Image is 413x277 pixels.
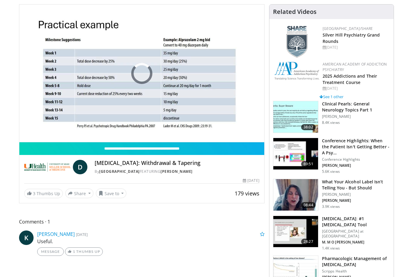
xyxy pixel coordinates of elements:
[273,101,390,133] a: 38:02 Clinical Pearls: General Neurology Topics Part 1 [PERSON_NAME] 8.4K views
[273,8,317,15] h4: Related Videos
[95,169,259,174] div: By FEATURING
[301,239,316,245] span: 28:27
[322,216,390,228] h3: [MEDICAL_DATA]: #1 [MEDICAL_DATA] Tool
[65,247,103,256] a: 1 Thumbs Up
[322,163,390,168] p: [PERSON_NAME]
[273,216,318,247] img: 88f7a9dd-1da1-4c5c-8011-5b3372b18c1f.150x105_q85_crop-smart_upscale.jpg
[73,249,75,254] span: 1
[322,192,390,197] p: [PERSON_NAME]
[37,247,64,256] a: Message
[76,232,88,237] small: [DATE]
[33,191,35,196] span: 3
[24,160,70,174] img: University of Miami
[24,189,63,198] a: 3 Thumbs Up
[301,124,316,130] span: 38:02
[95,160,259,166] h4: [MEDICAL_DATA]: Withdrawal & Tapering
[322,240,390,245] p: M. M O [PERSON_NAME]
[274,62,320,80] img: f7c290de-70ae-47e0-9ae1-04035161c232.png.150x105_q85_autocrop_double_scale_upscale_version-0.2.png
[323,62,387,72] a: American Academy of Addiction Psychiatry
[37,238,265,245] p: Useful.
[323,32,380,44] a: Silver Hill Psychiatry Grand Rounds
[19,5,264,142] video-js: Video Player
[301,202,316,208] span: 08:44
[322,120,340,125] p: 8.4K views
[322,246,340,251] p: 1.4K views
[19,230,34,245] a: K
[323,45,389,50] div: [DATE]
[323,86,389,91] div: [DATE]
[322,114,390,119] p: [PERSON_NAME]
[65,188,93,198] button: Share
[322,204,340,209] p: 3.9K views
[320,94,343,99] a: See 1 other
[96,188,127,198] button: Save to
[273,138,318,169] img: 4362ec9e-0993-4580-bfd4-8e18d57e1d49.150x105_q85_crop-smart_upscale.jpg
[322,179,390,191] h3: What Your Alcohol Label Isn’t Telling You - But Should
[322,229,390,239] p: [GEOGRAPHIC_DATA] at [GEOGRAPHIC_DATA]
[99,169,140,174] a: [GEOGRAPHIC_DATA]
[235,190,259,197] span: 179 views
[323,73,377,85] a: 2025 Addictions and Their Treatment Course
[322,169,340,174] p: 5.6K views
[273,138,390,174] a: 69:51 Conference Highlights: When the Patient Isn't Getting Better - A Psy… Conference Highlights...
[273,179,318,211] img: 09bfd019-53f6-42aa-b76c-a75434d8b29a.150x105_q85_crop-smart_upscale.jpg
[322,101,390,113] h3: Clinical Pearls: General Neurology Topics Part 1
[286,26,307,58] img: f8aaeb6d-318f-4fcf-bd1d-54ce21f29e87.png.150x105_q85_autocrop_double_scale_upscale_version-0.2.png
[73,160,87,174] a: D
[273,216,390,251] a: 28:27 [MEDICAL_DATA]: #1 [MEDICAL_DATA] Tool [GEOGRAPHIC_DATA] at [GEOGRAPHIC_DATA] M. M O [PERSO...
[322,256,390,268] h3: Pharmacologic Management of [MEDICAL_DATA]
[161,169,193,174] a: [PERSON_NAME]
[323,26,373,31] a: [GEOGRAPHIC_DATA]/SHARE
[322,138,390,156] h3: Conference Highlights: When the Patient Isn't Getting Better - A Psy…
[301,161,316,167] span: 69:51
[37,231,75,237] a: [PERSON_NAME]
[322,198,390,203] p: [PERSON_NAME]
[243,178,259,183] div: [DATE]
[322,269,390,274] p: Scripps Health
[322,157,390,162] p: Conference Highlights
[19,218,265,226] span: Comments 1
[273,101,318,133] img: 91ec4e47-6cc3-4d45-a77d-be3eb23d61cb.150x105_q85_crop-smart_upscale.jpg
[273,179,390,211] a: 08:44 What Your Alcohol Label Isn’t Telling You - But Should [PERSON_NAME] [PERSON_NAME] 3.9K views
